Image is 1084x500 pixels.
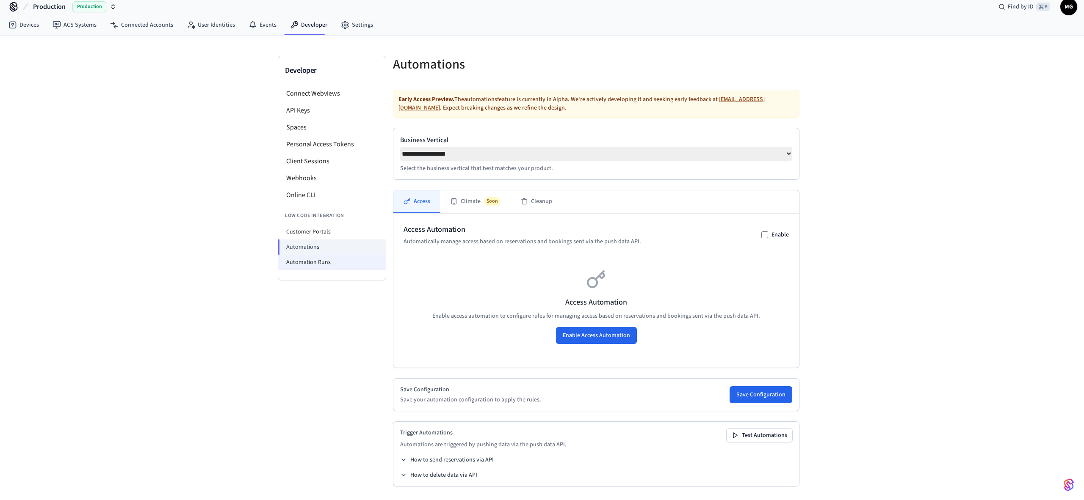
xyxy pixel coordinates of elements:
[400,471,477,479] button: How to delete data via API
[278,170,386,187] li: Webhooks
[400,456,494,464] button: How to send reservations via API
[440,190,511,213] button: ClimateSoon
[404,237,641,246] p: Automatically manage access based on reservations and bookings sent via the push data API.
[484,197,501,206] span: Soon
[393,190,440,213] button: Access
[2,17,46,33] a: Devices
[393,56,591,73] h5: Automations
[285,65,379,77] h3: Developer
[33,2,66,12] span: Production
[72,1,106,12] span: Production
[400,135,792,145] label: Business Vertical
[278,207,386,224] li: Low Code Integration
[278,85,386,102] li: Connect Webviews
[278,119,386,136] li: Spaces
[393,90,799,118] div: The automations feature is currently in Alpha. We're actively developing it and seeking early fee...
[1036,3,1050,11] span: ⌘ K
[46,17,103,33] a: ACS Systems
[180,17,242,33] a: User Identities
[278,187,386,203] li: Online CLI
[278,255,386,270] li: Automation Runs
[278,136,386,153] li: Personal Access Tokens
[511,190,562,213] button: Cleanup
[404,297,789,308] h3: Access Automation
[400,164,792,173] p: Select the business vertical that best matches your product.
[556,327,637,344] button: Enable Access Automation
[1064,478,1074,492] img: SeamLogoGradient.69752ec5.svg
[283,17,334,33] a: Developer
[1008,3,1034,11] span: Find by ID
[278,153,386,170] li: Client Sessions
[404,312,789,320] p: Enable access automation to configure rules for managing access based on reservations and booking...
[772,231,789,239] label: Enable
[400,429,567,437] h2: Trigger Automations
[103,17,180,33] a: Connected Accounts
[400,385,541,394] h2: Save Configuration
[727,429,792,442] button: Test Automations
[242,17,283,33] a: Events
[398,95,765,112] a: [EMAIL_ADDRESS][DOMAIN_NAME]
[278,102,386,119] li: API Keys
[400,396,541,404] p: Save your automation configuration to apply the rules.
[334,17,380,33] a: Settings
[730,386,792,403] button: Save Configuration
[278,239,386,255] li: Automations
[404,224,641,236] h2: Access Automation
[278,224,386,239] li: Customer Portals
[400,440,567,449] p: Automations are triggered by pushing data via the push data API.
[398,95,454,104] strong: Early Access Preview.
